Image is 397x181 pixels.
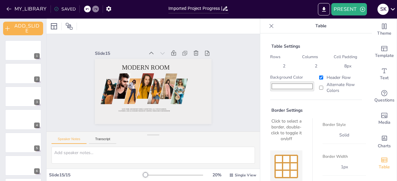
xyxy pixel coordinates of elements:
span: Questions [374,97,395,104]
div: S K [377,4,389,15]
div: Slide 15 [128,20,168,57]
div: 4 [5,109,42,130]
label: Border Style [323,122,366,127]
button: MY_LIBRARY [5,4,49,14]
div: 2 [280,63,288,69]
label: Rows [270,54,298,60]
div: 1 [5,40,42,61]
div: Add a table [372,152,397,175]
div: Add images, graphics, shapes or video [372,108,397,130]
div: 3 [34,99,40,105]
div: Inner Horizontal Borders (Double-click to toggle) [275,170,297,171]
div: 6 [34,168,40,174]
div: Inner Vertical Borders (Double-click to toggle) [282,155,283,178]
div: Inner Horizontal Borders (Double-click to toggle) [275,162,297,163]
div: solid [336,131,353,139]
label: Background Color [270,75,314,80]
span: Position [65,23,73,30]
div: Change the overall theme [372,19,397,41]
div: Inner Vertical Borders (Double-click to toggle) [289,155,291,178]
span: Theme [377,30,391,37]
div: 1 px [337,163,352,171]
span: Text [380,75,389,81]
div: 2 [5,63,42,84]
div: Get real-time input from your audience [372,85,397,108]
span: Template [375,52,394,59]
div: 2 [34,76,40,82]
span: Single View [235,173,256,178]
span: Media [378,119,390,126]
span: Charts [378,143,391,149]
label: Cell Padding [334,54,362,60]
span: Modern room [138,48,178,85]
button: S K [377,3,389,15]
button: ADD_SLIDE [3,22,43,35]
div: Add ready made slides [372,41,397,63]
div: 6 [5,155,42,176]
button: EXPORT_TO_POWERPOINT [318,3,330,15]
button: PRESENT [331,3,367,15]
div: Slide 15 / 15 [49,172,144,178]
span: Table [379,164,390,170]
div: 1 [34,53,40,59]
span: Save time and money while satisfying all your fashion, clothing and accessory needs by visiting t... [108,80,147,116]
div: Right Border (Double-click to toggle) [297,155,298,178]
div: 8 px [342,63,354,69]
div: 4 [34,123,40,128]
div: Click to select a border, double-click to toggle it on/off [270,118,302,142]
div: SAVED [54,6,76,12]
label: Alternate Row Colors [318,82,362,93]
input: INSERT_TITLE [168,4,222,13]
button: Transcript [89,137,117,144]
button: Speaker Notes [51,137,87,144]
input: Header Row [319,75,323,80]
label: Border Width [323,154,366,159]
label: Columns [302,54,330,60]
div: 3 [5,86,42,107]
div: Left Border (Double-click to toggle) [274,155,276,178]
div: 20 % [209,172,224,178]
div: 2 [312,63,320,69]
p: Table [276,19,366,33]
input: Alternate Row Colors [319,86,323,90]
div: 5 [5,132,42,153]
div: Add charts and graphs [372,130,397,152]
div: Bottom Border (Double-click to toggle) [275,177,297,178]
label: Header Row [318,75,362,80]
div: Top Border (Double-click to toggle) [275,155,297,156]
div: Table Settings [270,43,362,49]
div: Layout [49,21,59,31]
div: Add text boxes [372,63,397,85]
div: Border Settings [270,107,362,113]
div: 5 [34,145,40,151]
